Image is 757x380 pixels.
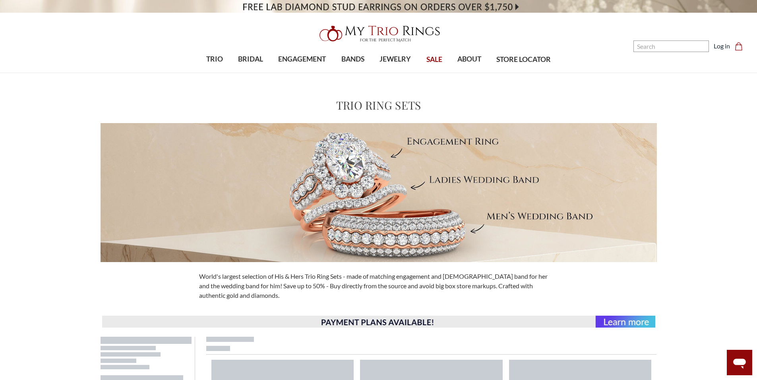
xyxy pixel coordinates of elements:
button: submenu toggle [211,72,219,73]
a: My Trio Rings [219,21,537,46]
span: SALE [426,54,442,65]
a: BRIDAL [230,46,271,72]
button: submenu toggle [391,72,399,73]
a: BANDS [334,46,372,72]
a: Cart with 0 items [735,41,747,51]
span: TRIO [206,54,223,64]
a: JEWELRY [372,46,418,72]
div: World's largest selection of His & Hers Trio Ring Sets - made of matching engagement and [DEMOGRA... [194,272,563,300]
span: ABOUT [457,54,481,64]
a: STORE LOCATOR [489,47,558,73]
img: Meet Your Perfect Match MyTrioRings [101,123,657,262]
h1: Trio Ring Sets [336,97,421,114]
button: submenu toggle [349,72,357,73]
img: My Trio Rings [315,21,442,46]
a: Log in [714,41,730,51]
button: submenu toggle [298,72,306,73]
a: ABOUT [450,46,489,72]
span: BRIDAL [238,54,263,64]
span: ENGAGEMENT [278,54,326,64]
span: STORE LOCATOR [496,54,551,65]
a: ENGAGEMENT [271,46,333,72]
span: BANDS [341,54,364,64]
span: JEWELRY [379,54,411,64]
a: TRIO [199,46,230,72]
svg: cart.cart_preview [735,42,743,50]
a: SALE [418,47,449,73]
button: submenu toggle [247,72,255,73]
input: Search [633,41,709,52]
button: submenu toggle [465,72,473,73]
